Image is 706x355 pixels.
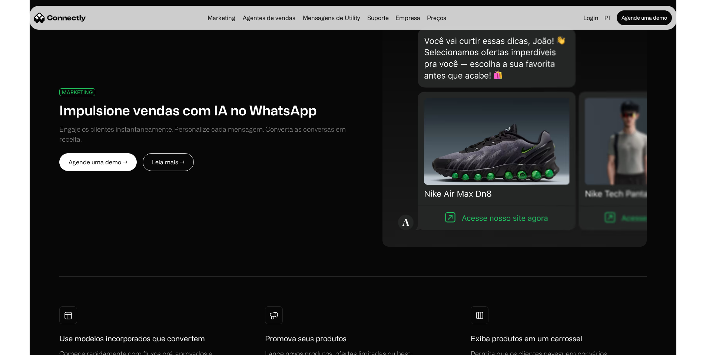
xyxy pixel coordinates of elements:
a: home [34,12,86,23]
div: Empresa [393,13,422,23]
a: Leia mais → [143,153,194,171]
div: pt [604,13,611,23]
a: Agende uma demo [617,10,672,25]
h1: Promova seus produtos [265,333,347,344]
aside: Language selected: Português (Brasil) [7,341,44,352]
h1: Impulsione vendas com IA no WhatsApp [59,102,317,118]
a: Suporte [364,15,392,21]
a: Mensagens de Utility [300,15,363,21]
div: Empresa [395,13,420,23]
a: Marketing [205,15,238,21]
a: Agentes de vendas [240,15,298,21]
a: Preços [424,15,449,21]
h1: Use modelos incorporados que convertem [59,333,205,344]
a: Agende uma demo → [59,153,137,171]
div: MARKETING [62,89,93,95]
ul: Language list [15,342,44,352]
div: pt [601,13,615,23]
h1: Exiba produtos em um carrossel [471,333,582,344]
div: Engaje os clientes instantaneamente. Personalize cada mensagem. Converta as conversas em receita. [59,124,353,144]
a: Login [580,13,601,23]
